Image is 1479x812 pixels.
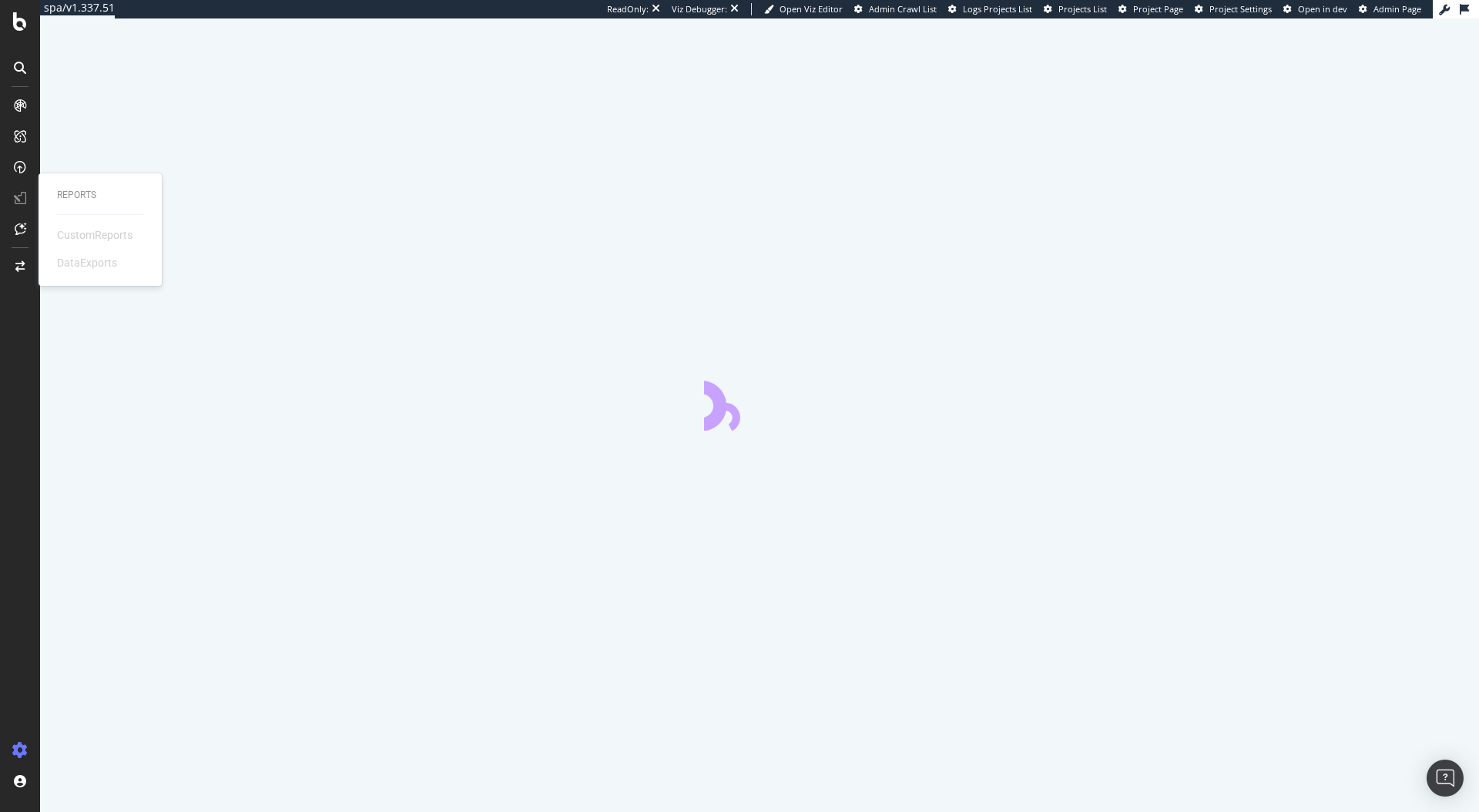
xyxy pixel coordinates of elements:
[764,3,843,15] a: Open Viz Editor
[1058,3,1107,15] span: Projects List
[1044,3,1107,15] a: Projects List
[57,255,117,270] div: DataExports
[1298,3,1347,15] span: Open in dev
[57,189,143,202] div: Reports
[780,3,843,15] span: Open Viz Editor
[948,3,1032,15] a: Logs Projects List
[1118,3,1183,15] a: Project Page
[1209,3,1272,15] span: Project Settings
[1283,3,1347,15] a: Open in dev
[1373,3,1421,15] span: Admin Page
[854,3,937,15] a: Admin Crawl List
[1359,3,1421,15] a: Admin Page
[57,227,132,243] div: CustomReports
[1195,3,1272,15] a: Project Settings
[963,3,1032,15] span: Logs Projects List
[704,375,815,431] div: animation
[607,3,649,15] div: ReadOnly:
[1133,3,1183,15] span: Project Page
[869,3,937,15] span: Admin Crawl List
[1427,760,1464,797] div: Open Intercom Messenger
[672,3,727,15] div: Viz Debugger:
